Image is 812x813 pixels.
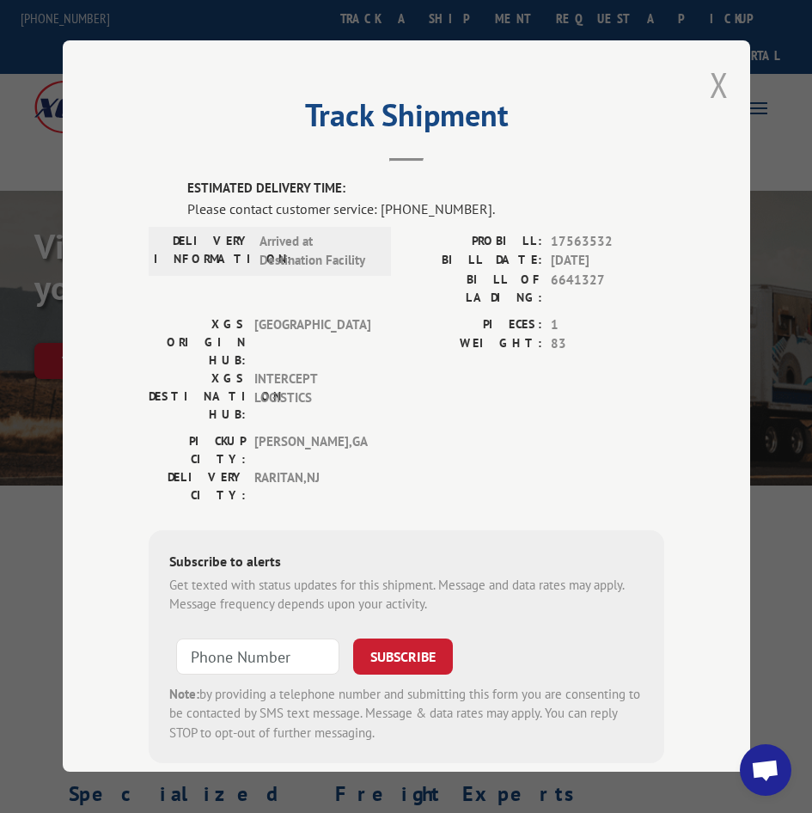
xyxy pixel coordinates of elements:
label: DELIVERY CITY: [149,468,246,504]
label: PIECES: [406,315,542,335]
button: Close modal [710,62,729,107]
strong: Note: [169,686,199,702]
label: BILL DATE: [406,251,542,271]
span: INTERCEPT LOGISTICS [254,370,370,424]
span: 6641327 [551,271,664,307]
div: Subscribe to alerts [169,551,644,576]
button: SUBSCRIBE [353,639,453,675]
span: 1 [551,315,664,335]
span: 17563532 [551,232,664,252]
label: WEIGHT: [406,334,542,354]
label: XGS ORIGIN HUB: [149,315,246,370]
label: PROBILL: [406,232,542,252]
a: Open chat [740,744,791,796]
label: XGS DESTINATION HUB: [149,370,246,424]
div: Please contact customer service: [PHONE_NUMBER]. [187,199,664,219]
span: 83 [551,334,664,354]
label: BILL OF LADING: [406,271,542,307]
label: DELIVERY INFORMATION: [154,232,251,271]
label: ESTIMATED DELIVERY TIME: [187,179,664,199]
span: [PERSON_NAME] , GA [254,432,370,468]
span: Arrived at Destination Facility [259,232,375,271]
span: RARITAN , NJ [254,468,370,504]
div: by providing a telephone number and submitting this form you are consenting to be contacted by SM... [169,685,644,743]
div: Get texted with status updates for this shipment. Message and data rates may apply. Message frequ... [169,576,644,614]
label: PICKUP CITY: [149,432,246,468]
h2: Track Shipment [149,103,664,136]
input: Phone Number [176,639,339,675]
span: [GEOGRAPHIC_DATA] [254,315,370,370]
span: [DATE] [551,251,664,271]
